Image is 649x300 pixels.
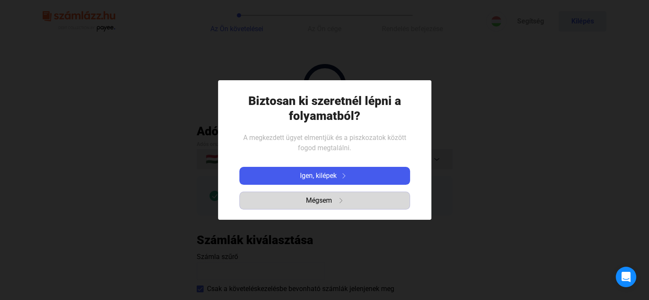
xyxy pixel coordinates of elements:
[243,134,406,152] span: A megkezdett ügyet elmentjük és a piszkozatok között fogod megtalálni.
[300,171,337,181] span: Igen, kilépek
[239,192,410,210] button: Mégsemarrow-right-grey
[306,195,332,206] span: Mégsem
[239,167,410,185] button: Igen, kilépekarrow-right-white
[239,93,410,123] h1: Biztosan ki szeretnél lépni a folyamatból?
[339,173,349,178] img: arrow-right-white
[338,198,343,203] img: arrow-right-grey
[616,267,636,287] div: Open Intercom Messenger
